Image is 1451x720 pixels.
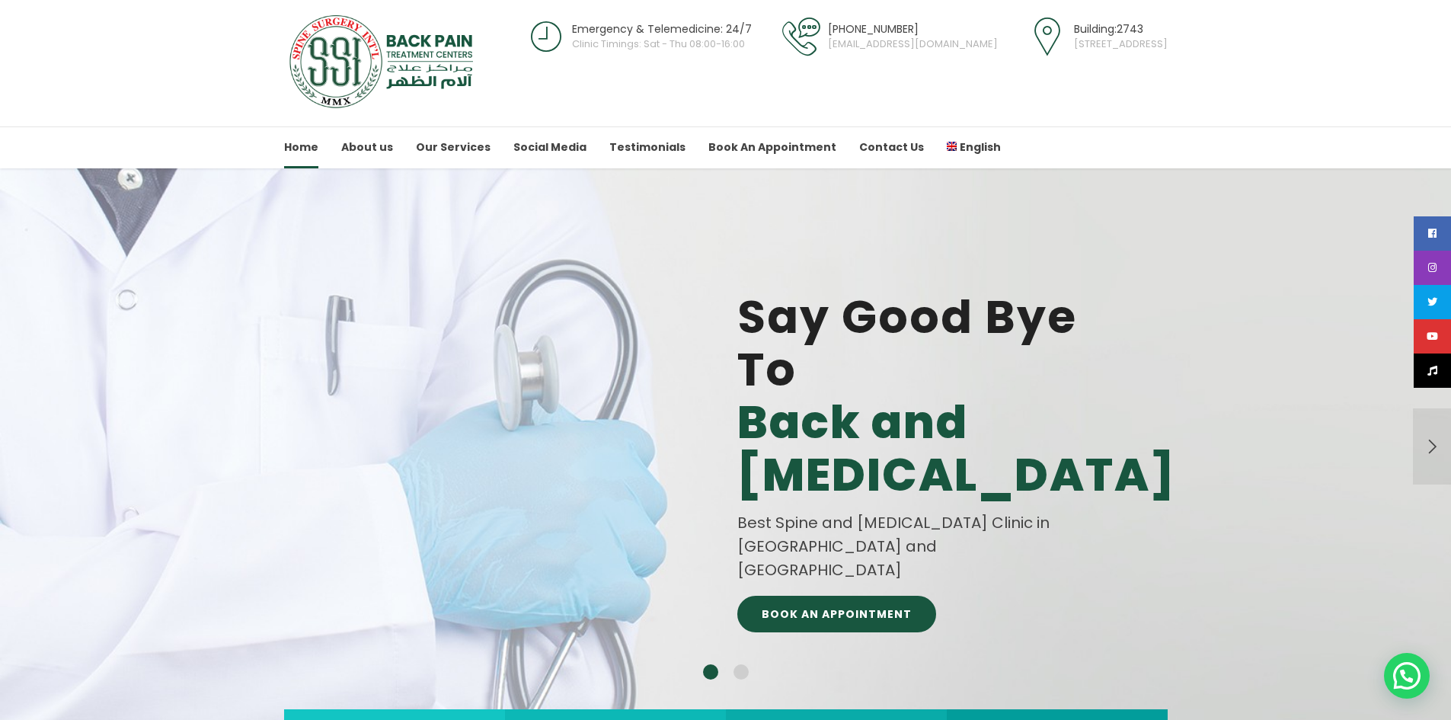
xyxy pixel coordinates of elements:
a: BOOK AN APPOINTMENT [737,596,936,632]
button: 1 [703,664,718,680]
span: Building:2743 [1074,22,1168,36]
a: Contact Us [859,126,924,168]
a: [PHONE_NUMBER][EMAIL_ADDRESS][DOMAIN_NAME] [778,14,998,59]
img: SSI [284,14,483,109]
span: Say Good Bye To [737,291,1091,501]
span: BOOK AN APPOINTMENT [762,609,912,619]
a: Building:2743[STREET_ADDRESS] [1024,14,1168,59]
a: Our Services [416,126,491,168]
a: Testimonials [609,126,686,168]
button: 2 [733,664,749,680]
span: [STREET_ADDRESS] [1074,38,1168,51]
span: English [960,139,1001,155]
a: Book An Appointment [708,126,836,168]
a: English [947,126,1001,168]
div: Best Spine and [MEDICAL_DATA] Clinic in [GEOGRAPHIC_DATA] and [GEOGRAPHIC_DATA] [737,511,1091,582]
b: Back and [MEDICAL_DATA] [737,396,1175,501]
span: [EMAIL_ADDRESS][DOMAIN_NAME] [828,38,998,51]
a: Home [284,126,318,168]
a: About us [341,126,393,168]
span: Clinic Timings: Sat - Thu 08:00-16:00 [572,38,752,51]
a: Social Media [513,126,586,168]
span: Emergency & Telemedicine: 24/7 [572,22,752,36]
span: [PHONE_NUMBER] [828,22,998,36]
